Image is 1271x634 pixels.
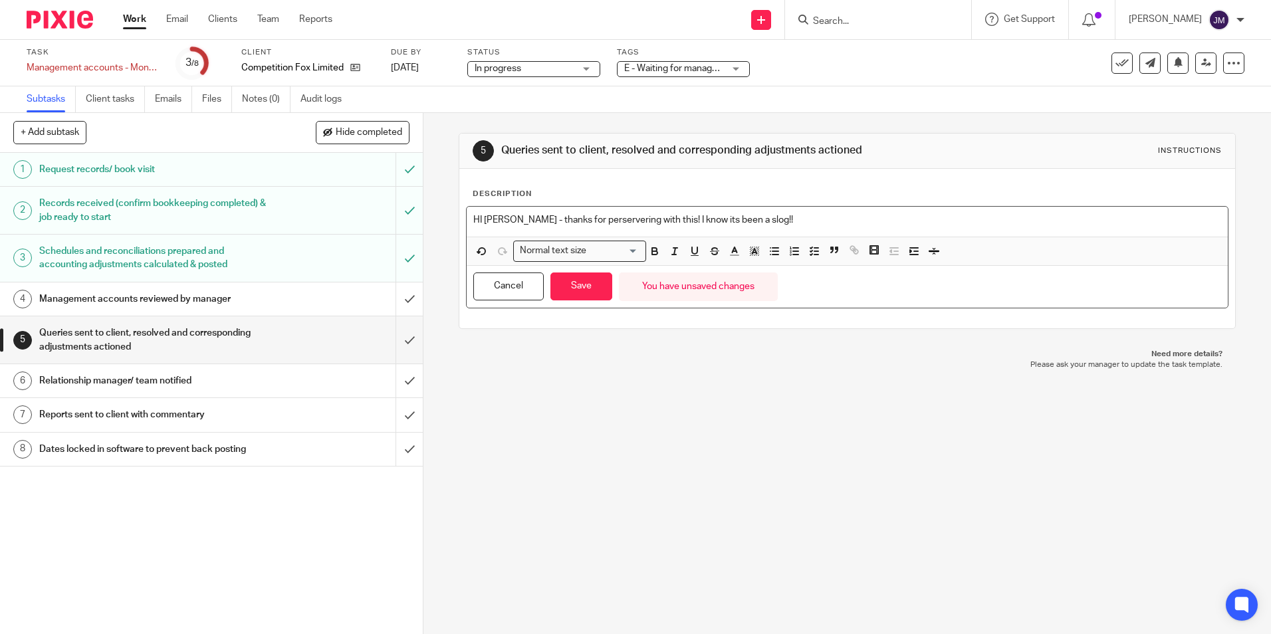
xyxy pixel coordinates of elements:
button: Cancel [473,272,544,301]
h1: Reports sent to client with commentary [39,405,268,425]
p: Please ask your manager to update the task template. [472,360,1222,370]
div: 6 [13,371,32,390]
span: E - Waiting for manager review/approval [624,64,788,73]
a: Reports [299,13,332,26]
p: Competition Fox Limited [241,61,344,74]
button: Save [550,272,612,301]
div: 3 [185,55,199,70]
span: Normal text size [517,244,589,258]
label: Tags [617,47,750,58]
a: Team [257,13,279,26]
div: 4 [13,290,32,308]
span: In progress [475,64,521,73]
label: Due by [391,47,451,58]
h1: Schedules and reconciliations prepared and accounting adjustments calculated & posted [39,241,268,275]
p: Description [473,189,532,199]
h1: Queries sent to client, resolved and corresponding adjustments actioned [501,144,875,158]
label: Task [27,47,160,58]
div: 5 [13,331,32,350]
input: Search for option [590,244,638,258]
h1: Management accounts reviewed by manager [39,289,268,309]
p: HI [PERSON_NAME] - thanks for perservering with this! I know its been a slog!! [473,213,1220,227]
div: Management accounts - Monthly [27,61,160,74]
div: You have unsaved changes [619,272,778,301]
a: Work [123,13,146,26]
img: svg%3E [1209,9,1230,31]
a: Emails [155,86,192,112]
h1: Relationship manager/ team notified [39,371,268,391]
span: Hide completed [336,128,402,138]
label: Status [467,47,600,58]
div: Instructions [1158,146,1222,156]
h1: Records received (confirm bookkeeping completed) & job ready to start [39,193,268,227]
p: [PERSON_NAME] [1129,13,1202,26]
span: Get Support [1004,15,1055,24]
h1: Queries sent to client, resolved and corresponding adjustments actioned [39,323,268,357]
p: Need more details? [472,349,1222,360]
div: 5 [473,140,494,161]
div: 7 [13,405,32,424]
div: Search for option [513,241,646,261]
a: Client tasks [86,86,145,112]
h1: Dates locked in software to prevent back posting [39,439,268,459]
h1: Request records/ book visit [39,159,268,179]
div: 1 [13,160,32,179]
a: Email [166,13,188,26]
a: Clients [208,13,237,26]
a: Notes (0) [242,86,290,112]
a: Audit logs [300,86,352,112]
span: [DATE] [391,63,419,72]
button: Hide completed [316,121,409,144]
div: 2 [13,201,32,220]
img: Pixie [27,11,93,29]
div: 3 [13,249,32,267]
button: + Add subtask [13,121,86,144]
label: Client [241,47,374,58]
small: /8 [191,60,199,67]
input: Search [812,16,931,28]
div: 8 [13,440,32,459]
a: Subtasks [27,86,76,112]
a: Files [202,86,232,112]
